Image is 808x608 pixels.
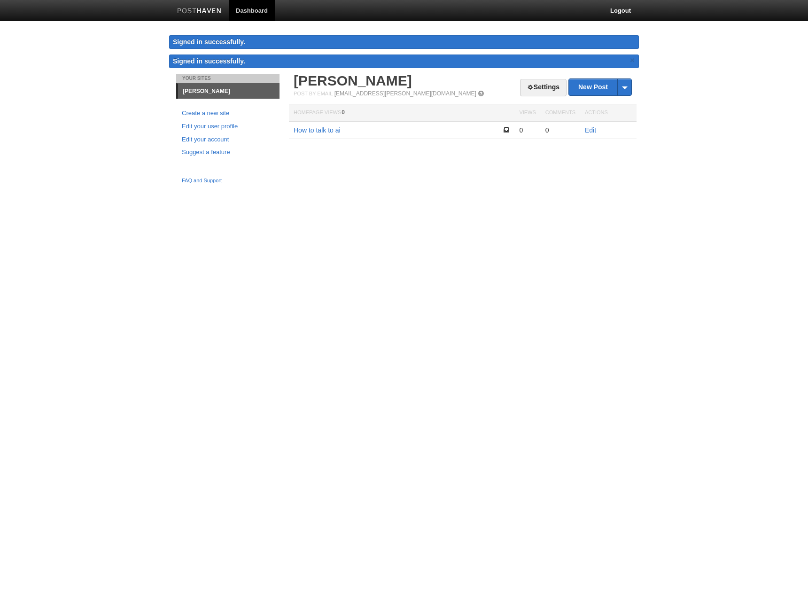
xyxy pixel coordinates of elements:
[294,91,333,96] span: Post by Email
[177,8,222,15] img: Posthaven-bar
[182,109,274,118] a: Create a new site
[541,104,580,122] th: Comments
[294,126,341,134] a: How to talk to ai
[334,90,476,97] a: [EMAIL_ADDRESS][PERSON_NAME][DOMAIN_NAME]
[294,73,412,88] a: [PERSON_NAME]
[342,109,345,116] span: 0
[520,79,567,96] a: Settings
[628,55,637,66] a: ×
[545,126,575,134] div: 0
[569,79,631,95] a: New Post
[182,135,274,145] a: Edit your account
[176,74,280,83] li: Your Sites
[514,104,540,122] th: Views
[182,122,274,132] a: Edit your user profile
[182,177,274,185] a: FAQ and Support
[169,35,639,49] div: Signed in successfully.
[178,84,280,99] a: [PERSON_NAME]
[182,148,274,157] a: Suggest a feature
[289,104,514,122] th: Homepage Views
[519,126,536,134] div: 0
[580,104,637,122] th: Actions
[585,126,596,134] a: Edit
[173,57,245,65] span: Signed in successfully.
